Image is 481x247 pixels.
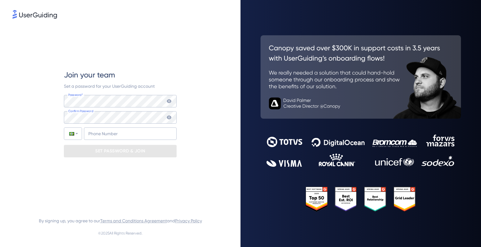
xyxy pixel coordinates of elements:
[266,135,455,166] img: 9302ce2ac39453076f5bc0f2f2ca889b.svg
[39,217,202,225] span: By signing up, you agree to our and
[84,127,177,140] input: Phone Number
[64,128,82,140] div: Brazil: + 55
[95,146,145,156] p: SET PASSWORD & JOIN
[98,230,142,237] span: © 2025 All Rights Reserved.
[306,187,416,212] img: 25303e33045975176eb484905ab012ff.svg
[100,218,167,223] a: Terms and Conditions Agreement
[13,10,57,19] img: 8faab4ba6bc7696a72372aa768b0286c.svg
[64,84,155,89] span: Set a password for your UserGuiding account
[261,35,461,119] img: 26c0aa7c25a843aed4baddd2b5e0fa68.svg
[175,218,202,223] a: Privacy Policy
[64,70,115,80] span: Join your team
